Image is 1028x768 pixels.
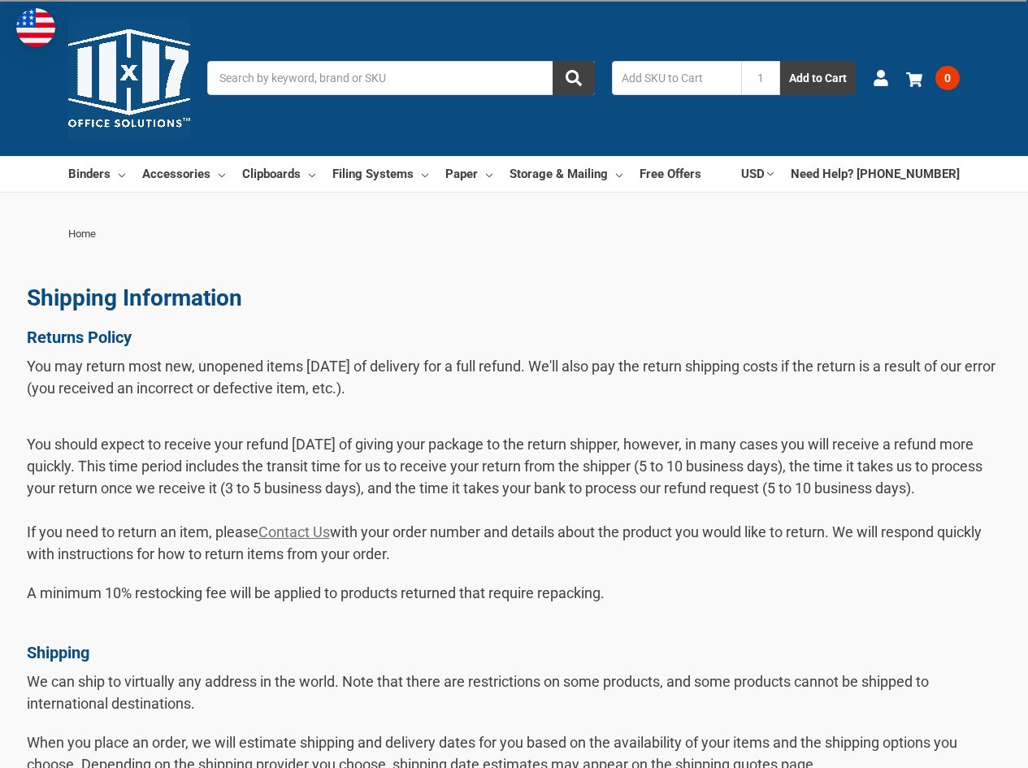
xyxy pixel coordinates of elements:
[27,673,929,712] span: We can ship to virtually any address in the world. Note that there are restrictions on some produ...
[68,17,190,139] img: 11x17.com
[242,156,315,192] a: Clipboards
[27,358,995,397] span: You may return most new, unopened items [DATE] of delivery for a full refund. We'll also pay the ...
[780,61,856,95] button: Add to Cart
[906,57,960,99] a: 0
[894,724,1028,768] iframe: Google Customer Reviews
[27,584,605,623] span: A minimum 10% restocking fee will be applied to products returned that require repacking.
[935,66,960,90] span: 0
[510,156,622,192] a: Storage & Mailing
[142,156,225,192] a: Accessories
[791,156,960,192] a: Need Help? [PHONE_NUMBER]
[332,156,428,192] a: Filing Systems
[640,156,701,192] a: Free Offers
[741,156,774,192] a: USD
[207,61,595,95] input: Search by keyword, brand or SKU
[68,228,96,240] span: Home
[612,61,741,95] input: Add SKU to Cart
[27,284,242,311] a: Shipping Information
[16,8,55,47] img: duty and tax information for United States
[258,523,330,540] a: Contact Us
[445,156,492,192] a: Paper
[27,436,982,562] span: You should expect to receive your refund [DATE] of giving your package to the return shipper, how...
[27,328,1002,347] h1: Returns Policy
[68,156,125,192] a: Binders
